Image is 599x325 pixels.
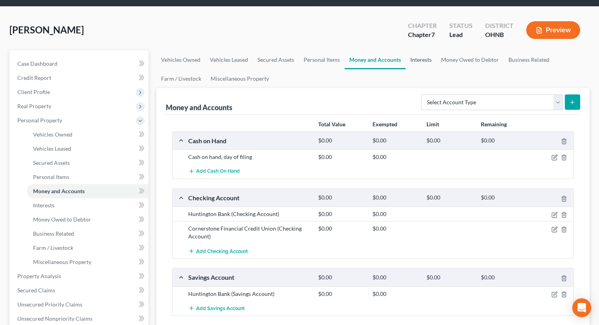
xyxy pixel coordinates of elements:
span: Vehicles Leased [33,145,71,152]
a: Vehicles Owned [27,127,148,142]
span: Miscellaneous Property [33,259,91,265]
div: $0.00 [314,225,368,233]
a: Secured Claims [11,283,148,297]
span: Client Profile [17,89,50,95]
button: Add Savings Account [188,301,245,316]
span: Personal Property [17,117,62,124]
span: Vehicles Owned [33,131,72,138]
strong: Limit [427,121,439,127]
a: Business Related [27,227,148,241]
div: $0.00 [314,290,368,298]
a: Business Related [504,50,554,69]
div: $0.00 [369,153,423,161]
div: $0.00 [423,274,477,281]
span: [PERSON_NAME] [9,24,84,35]
a: Interests [27,198,148,212]
div: Money and Accounts [166,103,232,112]
button: Preview [526,21,580,39]
a: Personal Items [299,50,345,69]
a: Case Dashboard [11,57,148,71]
a: Money and Accounts [345,50,406,69]
button: Add Cash on Hand [188,164,240,179]
strong: Exempted [373,121,397,127]
a: Credit Report [11,71,148,85]
span: Unsecured Priority Claims [17,301,82,308]
a: Money and Accounts [27,184,148,198]
div: $0.00 [314,194,368,201]
div: Checking Account [184,194,314,202]
div: Cornerstone Financial Credit Union (Checking Account) [184,225,314,240]
span: Money and Accounts [33,188,85,194]
a: Personal Items [27,170,148,184]
button: Add Checking Account [188,244,248,258]
span: Add Savings Account [196,305,245,311]
span: Real Property [17,103,51,109]
div: Cash on hand, day of filing [184,153,314,161]
span: Money Owed to Debtor [33,216,91,223]
div: Savings Account [184,273,314,281]
span: Secured Assets [33,159,70,166]
a: Secured Assets [27,156,148,170]
strong: Total Value [318,121,345,127]
div: OHNB [485,30,514,39]
div: $0.00 [477,194,531,201]
span: Unsecured Nonpriority Claims [17,315,93,322]
div: $0.00 [423,137,477,144]
div: Huntington Bank (Savings Account) [184,290,314,298]
div: $0.00 [477,137,531,144]
div: $0.00 [314,210,368,218]
div: $0.00 [369,137,423,144]
span: Add Checking Account [196,248,248,254]
div: Lead [449,30,473,39]
a: Secured Assets [253,50,299,69]
strong: Remaining [481,121,507,127]
div: Open Intercom Messenger [572,298,591,317]
a: Money Owed to Debtor [27,212,148,227]
span: 7 [431,31,435,38]
span: Farm / Livestock [33,244,73,251]
div: $0.00 [314,153,368,161]
div: $0.00 [369,210,423,218]
span: Secured Claims [17,287,55,294]
div: $0.00 [423,194,477,201]
div: District [485,21,514,30]
div: $0.00 [369,194,423,201]
div: Status [449,21,473,30]
span: Personal Items [33,174,69,180]
a: Vehicles Leased [205,50,253,69]
div: Cash on Hand [184,137,314,145]
span: Credit Report [17,74,51,81]
a: Property Analysis [11,269,148,283]
a: Miscellaneous Property [27,255,148,269]
a: Unsecured Priority Claims [11,297,148,312]
a: Money Owed to Debtor [436,50,504,69]
a: Farm / Livestock [156,69,206,88]
span: Business Related [33,230,74,237]
span: Case Dashboard [17,60,57,67]
div: $0.00 [314,274,368,281]
a: Vehicles Leased [27,142,148,156]
div: Chapter [408,30,437,39]
div: $0.00 [314,137,368,144]
span: Interests [33,202,54,209]
div: Huntington Bank (Checking Account) [184,210,314,218]
div: $0.00 [477,274,531,281]
a: Interests [406,50,436,69]
div: $0.00 [369,274,423,281]
div: $0.00 [369,225,423,233]
span: Add Cash on Hand [196,168,240,175]
div: Chapter [408,21,437,30]
a: Farm / Livestock [27,241,148,255]
span: Property Analysis [17,273,61,279]
div: $0.00 [369,290,423,298]
a: Vehicles Owned [156,50,205,69]
a: Miscellaneous Property [206,69,274,88]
